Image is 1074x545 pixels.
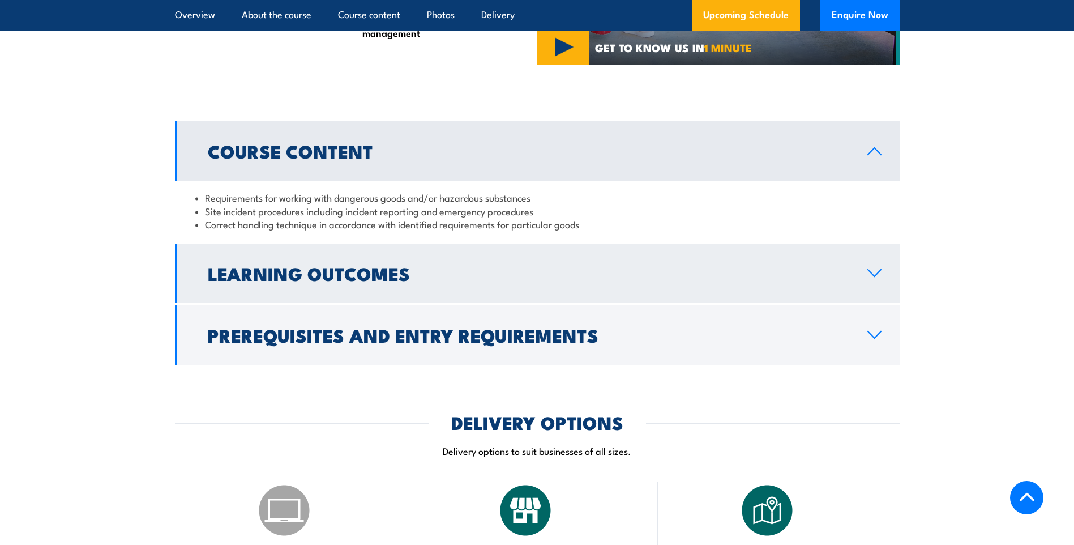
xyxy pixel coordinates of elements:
[208,265,849,281] h2: Learning Outcomes
[175,121,900,181] a: Course Content
[175,305,900,365] a: Prerequisites and Entry Requirements
[451,414,623,430] h2: DELIVERY OPTIONS
[208,327,849,343] h2: Prerequisites and Entry Requirements
[175,444,900,457] p: Delivery options to suit businesses of all sizes.
[195,191,879,204] li: Requirements for working with dangerous goods and/or hazardous substances
[208,143,849,159] h2: Course Content
[346,13,485,40] li: Risk assessment and management
[195,205,879,218] li: Site incident procedures including incident reporting and emergency procedures
[195,218,879,231] li: Correct handling technique in accordance with identified requirements for particular goods
[704,39,752,56] strong: 1 MINUTE
[595,42,752,53] span: GET TO KNOW US IN
[175,244,900,303] a: Learning Outcomes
